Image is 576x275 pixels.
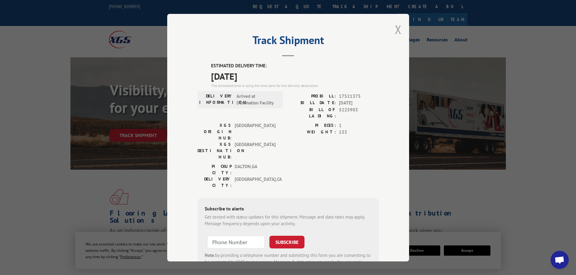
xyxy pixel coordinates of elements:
[197,122,232,141] label: XGS ORIGIN HUB:
[197,176,232,188] label: DELIVERY CITY:
[207,235,265,248] input: Phone Number
[205,252,215,258] strong: Note:
[288,122,336,129] label: PIECES:
[197,36,379,47] h2: Track Shipment
[197,141,232,160] label: XGS DESTINATION HUB:
[205,205,372,213] div: Subscribe to alerts
[339,106,379,119] span: 5225903
[211,83,379,88] div: The estimated time is using the time zone for the delivery destination.
[236,93,277,106] span: Arrived at Destination Facility
[288,129,336,136] label: WEIGHT:
[551,251,569,269] div: Open chat
[235,163,275,176] span: DALTON , GA
[205,252,372,272] div: by providing a telephone number and submitting this form you are consenting to be contacted by SM...
[339,93,379,100] span: 17521375
[197,163,232,176] label: PICKUP CITY:
[235,141,275,160] span: [GEOGRAPHIC_DATA]
[339,129,379,136] span: 133
[288,93,336,100] label: PROBILL:
[235,122,275,141] span: [GEOGRAPHIC_DATA]
[288,106,336,119] label: BILL OF LADING:
[339,100,379,107] span: [DATE]
[288,100,336,107] label: BILL DATE:
[205,213,372,227] div: Get texted with status updates for this shipment. Message and data rates may apply. Message frequ...
[339,122,379,129] span: 1
[395,21,402,37] button: Close modal
[235,176,275,188] span: [GEOGRAPHIC_DATA] , CA
[211,62,379,69] label: ESTIMATED DELIVERY TIME:
[211,69,379,83] span: [DATE]
[269,235,304,248] button: SUBSCRIBE
[199,93,233,106] label: DELIVERY INFORMATION:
